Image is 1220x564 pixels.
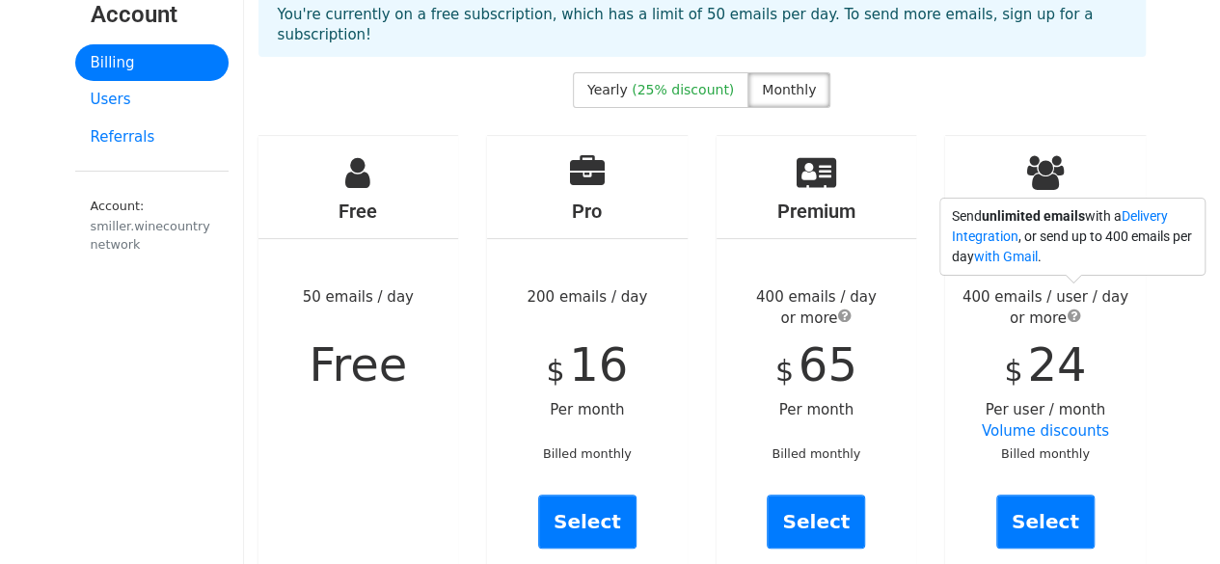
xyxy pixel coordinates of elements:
span: $ [546,354,564,388]
small: Account: [91,199,213,254]
span: 16 [569,337,628,391]
a: Volume discounts [982,422,1109,440]
a: Select [996,495,1095,549]
p: You're currently on a free subscription, which has a limit of 50 emails per day. To send more ema... [278,5,1126,45]
span: Free [309,337,407,391]
a: Select [767,495,865,549]
small: Billed monthly [1001,446,1090,461]
a: Referrals [75,119,229,156]
h3: Account [91,1,213,29]
div: smiller.winecountrynetwork [91,217,213,254]
div: 400 emails / day or more [717,286,917,330]
span: Monthly [762,82,816,97]
b: unlimited emails [982,208,1085,224]
small: Billed monthly [543,446,632,461]
small: Billed monthly [772,446,860,461]
span: $ [1004,354,1022,388]
a: Billing [75,44,229,82]
span: 24 [1027,337,1086,391]
div: 400 emails / user / day or more [945,286,1146,330]
a: with Gmail [974,249,1038,264]
h4: Free [258,200,459,223]
h4: Pro [487,200,688,223]
h4: Premium [717,200,917,223]
a: Select [538,495,637,549]
span: (25% discount) [632,82,734,97]
iframe: Chat Widget [1124,471,1220,564]
span: 65 [799,337,857,391]
div: Send with a , or send up to 400 emails per day . [940,199,1205,275]
a: Users [75,81,229,119]
span: Yearly [587,82,628,97]
span: $ [775,354,794,388]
